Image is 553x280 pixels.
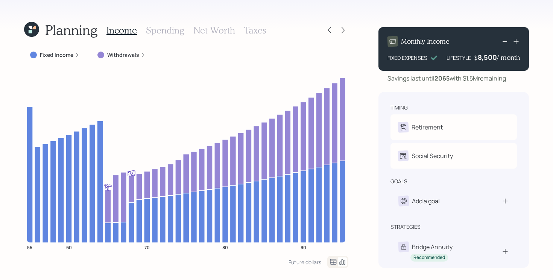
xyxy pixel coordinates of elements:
[497,53,520,62] h4: / month
[301,244,306,250] tspan: 90
[222,244,228,250] tspan: 80
[144,244,150,250] tspan: 70
[474,53,478,62] h4: $
[412,151,453,160] div: Social Security
[289,259,321,266] div: Future dollars
[447,54,471,62] div: LIFESTYLE
[193,25,235,36] h3: Net Worth
[390,223,421,231] div: strategies
[106,25,137,36] h3: Income
[413,254,445,261] div: Recommended
[390,104,408,111] div: timing
[45,22,97,38] h1: Planning
[390,178,407,185] div: goals
[387,54,427,62] div: FIXED EXPENSES
[40,51,73,59] label: Fixed Income
[412,242,453,251] div: Bridge Annuity
[244,25,266,36] h3: Taxes
[434,74,450,82] b: 2065
[401,37,450,46] h4: Monthly Income
[478,53,497,62] div: 8,500
[27,244,32,250] tspan: 55
[387,74,506,83] div: Savings last until with $1.5M remaining
[66,244,72,250] tspan: 60
[412,123,443,132] div: Retirement
[107,51,139,59] label: Withdrawals
[146,25,184,36] h3: Spending
[412,196,440,205] div: Add a goal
